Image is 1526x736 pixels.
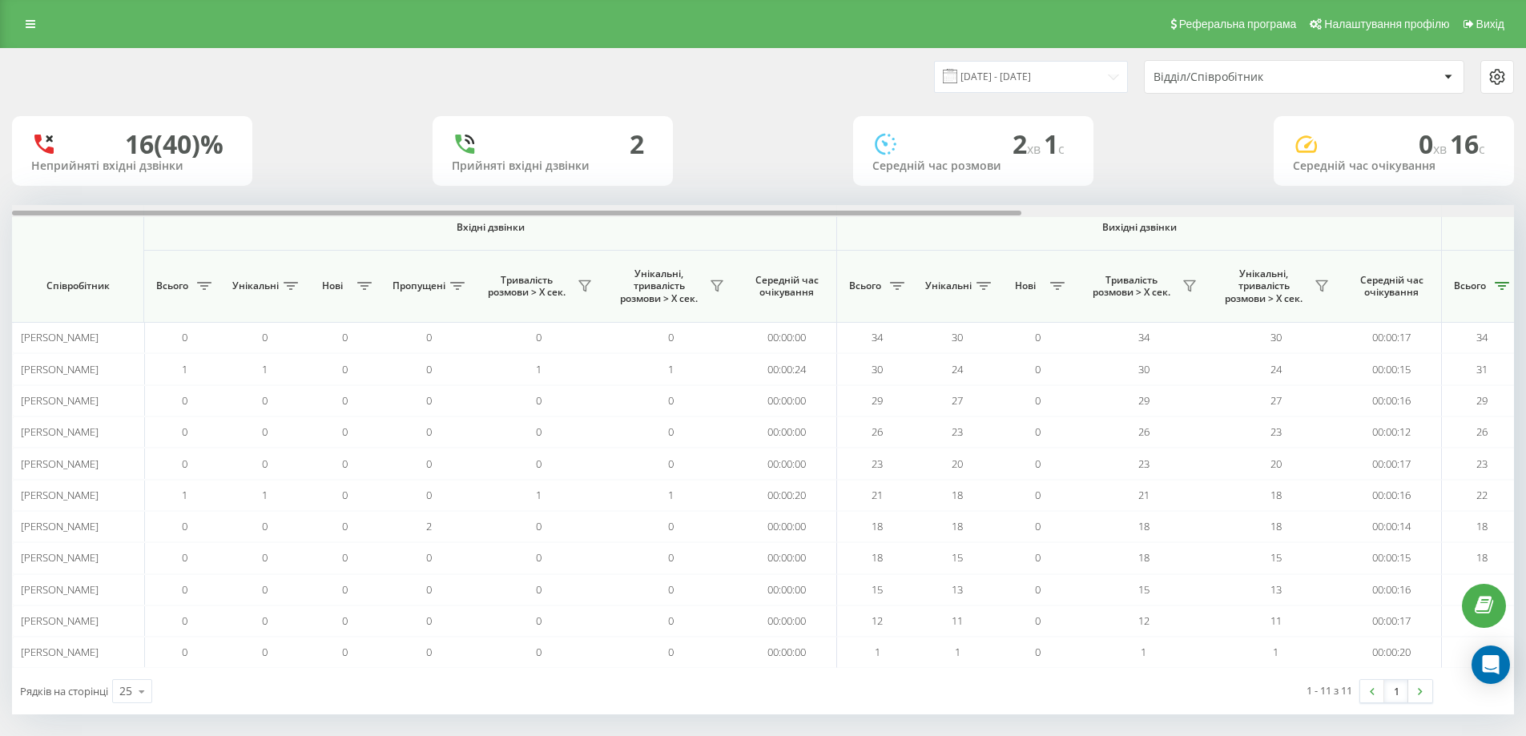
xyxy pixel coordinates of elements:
[342,393,348,408] span: 0
[668,488,674,502] span: 1
[1058,140,1065,158] span: c
[1476,456,1488,471] span: 23
[1138,519,1150,533] span: 18
[426,613,432,628] span: 0
[1476,424,1488,439] span: 26
[872,424,883,439] span: 26
[1138,613,1150,628] span: 12
[1035,613,1041,628] span: 0
[668,613,674,628] span: 0
[737,637,837,668] td: 00:00:00
[1342,574,1442,605] td: 00:00:16
[1476,362,1488,376] span: 31
[737,542,837,573] td: 00:00:00
[1179,18,1297,30] span: Реферальна програма
[182,550,187,565] span: 0
[182,488,187,502] span: 1
[1141,645,1146,659] span: 1
[668,519,674,533] span: 0
[872,330,883,344] span: 34
[20,684,108,698] span: Рядків на сторінці
[262,519,268,533] span: 0
[1476,519,1488,533] span: 18
[21,613,99,628] span: [PERSON_NAME]
[21,362,99,376] span: [PERSON_NAME]
[1138,424,1150,439] span: 26
[613,267,705,305] span: Унікальні, тривалість розмови > Х сек.
[262,645,268,659] span: 0
[845,280,885,292] span: Всього
[737,480,837,511] td: 00:00:20
[1433,140,1450,158] span: хв
[182,456,187,471] span: 0
[668,424,674,439] span: 0
[872,582,883,597] span: 15
[452,159,654,173] div: Прийняті вхідні дзвінки
[1342,605,1442,637] td: 00:00:17
[262,424,268,439] span: 0
[262,362,268,376] span: 1
[186,221,795,234] span: Вхідні дзвінки
[342,424,348,439] span: 0
[21,424,99,439] span: [PERSON_NAME]
[1307,682,1352,698] div: 1 - 11 з 11
[1476,393,1488,408] span: 29
[668,582,674,597] span: 0
[1476,488,1488,502] span: 22
[182,362,187,376] span: 1
[182,519,187,533] span: 0
[262,330,268,344] span: 0
[1270,424,1282,439] span: 23
[952,330,963,344] span: 30
[536,362,542,376] span: 1
[668,456,674,471] span: 0
[1035,393,1041,408] span: 0
[426,456,432,471] span: 0
[536,330,542,344] span: 0
[1342,542,1442,573] td: 00:00:15
[872,550,883,565] span: 18
[1476,582,1488,597] span: 15
[952,488,963,502] span: 18
[1035,456,1041,471] span: 0
[1354,274,1429,299] span: Середній час очікування
[1138,393,1150,408] span: 29
[1342,322,1442,353] td: 00:00:17
[1270,330,1282,344] span: 30
[952,393,963,408] span: 27
[1342,511,1442,542] td: 00:00:14
[1085,274,1178,299] span: Тривалість розмови > Х сек.
[1035,550,1041,565] span: 0
[875,645,880,659] span: 1
[1138,362,1150,376] span: 30
[1270,613,1282,628] span: 11
[952,582,963,597] span: 13
[1270,488,1282,502] span: 18
[872,488,883,502] span: 21
[1035,519,1041,533] span: 0
[668,550,674,565] span: 0
[1035,362,1041,376] span: 0
[872,613,883,628] span: 12
[1342,353,1442,384] td: 00:00:15
[1270,393,1282,408] span: 27
[21,582,99,597] span: [PERSON_NAME]
[26,280,130,292] span: Співробітник
[342,330,348,344] span: 0
[1035,424,1041,439] span: 0
[312,280,352,292] span: Нові
[1218,267,1310,305] span: Унікальні, тривалість розмови > Х сек.
[1476,18,1504,30] span: Вихід
[1476,550,1488,565] span: 18
[668,393,674,408] span: 0
[1293,159,1495,173] div: Середній час очікування
[737,511,837,542] td: 00:00:00
[342,519,348,533] span: 0
[1044,127,1065,161] span: 1
[872,362,883,376] span: 30
[536,424,542,439] span: 0
[536,613,542,628] span: 0
[925,280,972,292] span: Унікальні
[21,519,99,533] span: [PERSON_NAME]
[1450,127,1485,161] span: 16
